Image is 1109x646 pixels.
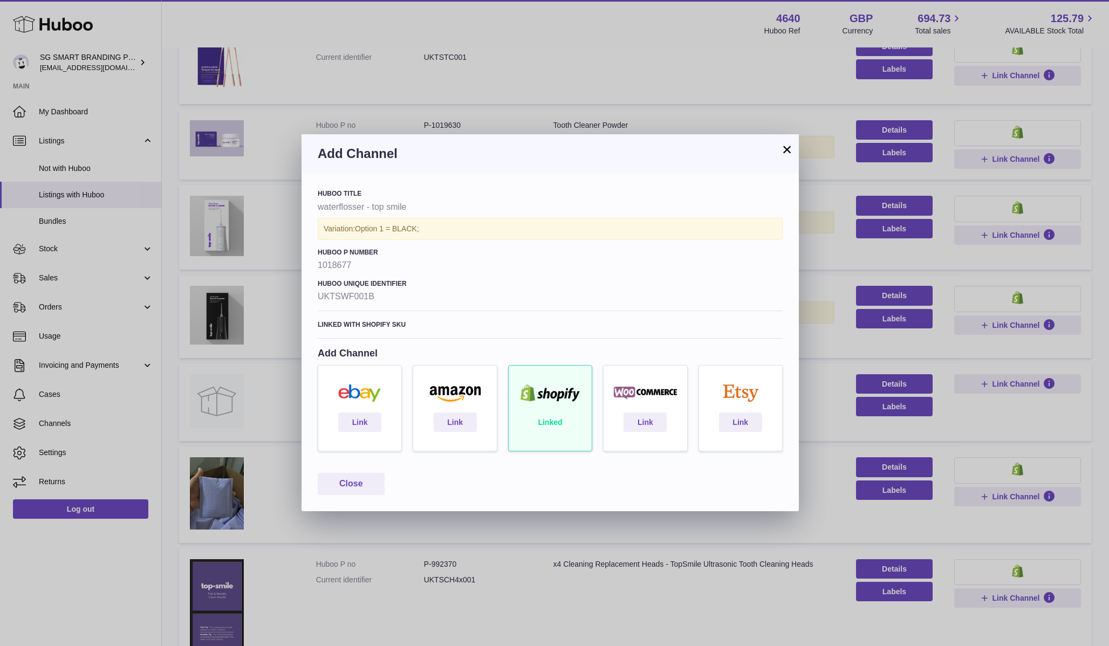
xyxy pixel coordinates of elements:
h4: Huboo P number [318,248,783,257]
button: × [781,143,793,156]
a: Link [624,413,667,432]
h4: Add Channel [318,347,783,360]
img: etsy [704,384,777,402]
strong: waterflosser - top smile [318,201,783,213]
span: Option 1 = BLACK; [355,224,419,233]
button: Close [318,473,385,495]
strong: UKTSWF001B [318,291,783,303]
a: Link [338,413,381,432]
a: Link [719,413,762,432]
img: ebay [324,384,396,402]
img: amazon [419,384,491,402]
h4: Linked with shopify sku [318,320,406,329]
h3: Add Channel [318,145,783,162]
strong: 1018677 [318,259,783,271]
h4: Huboo Title [318,189,783,198]
div: Variation: [318,218,783,240]
h4: Huboo Unique Identifier [318,279,783,288]
img: woocommerce [609,384,681,402]
a: Link [434,413,477,432]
